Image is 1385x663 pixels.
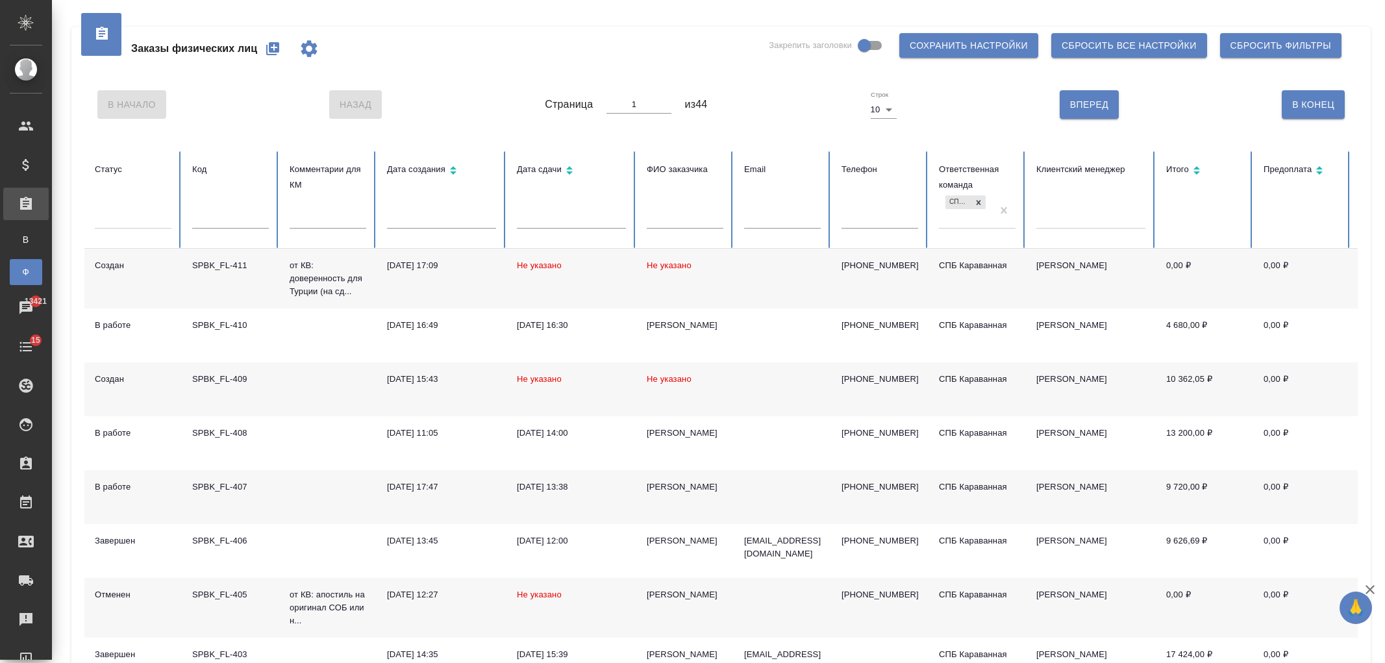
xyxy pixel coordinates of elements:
div: [DATE] 17:09 [387,259,496,272]
span: Сбросить фильтры [1230,38,1331,54]
p: [PHONE_NUMBER] [842,427,918,440]
td: [PERSON_NAME] [1026,578,1156,638]
div: [PERSON_NAME] [647,427,723,440]
span: Не указано [517,260,562,270]
div: [DATE] 12:00 [517,534,626,547]
span: Сбросить все настройки [1062,38,1197,54]
div: Код [192,162,269,177]
div: СПБ Караванная [939,534,1016,547]
div: СПБ Караванная [939,319,1016,332]
button: Сбросить фильтры [1220,33,1341,58]
td: [PERSON_NAME] [1026,416,1156,470]
div: Сортировка [387,162,496,181]
span: 🙏 [1345,594,1367,621]
div: [DATE] 17:47 [387,481,496,494]
div: [PERSON_NAME] [647,319,723,332]
span: Ф [16,266,36,279]
div: SPBK_FL-408 [192,427,269,440]
span: Сохранить настройки [910,38,1028,54]
span: Не указано [517,590,562,599]
td: 0,00 ₽ [1253,524,1351,578]
div: Ответственная команда [939,162,1016,193]
div: Клиентский менеджер [1036,162,1145,177]
div: SPBK_FL-409 [192,373,269,386]
div: Сортировка [1166,162,1243,181]
div: [DATE] 16:30 [517,319,626,332]
p: [PHONE_NUMBER] [842,588,918,601]
div: SPBK_FL-410 [192,319,269,332]
p: от КВ: апостиль на оригинал СОБ или н... [290,588,366,627]
td: [PERSON_NAME] [1026,362,1156,416]
span: В [16,233,36,246]
div: В работе [95,319,171,332]
span: из 44 [685,97,708,112]
p: от КВ: доверенность для Турции (на сд... [290,259,366,298]
button: Сохранить настройки [899,33,1038,58]
div: В работе [95,481,171,494]
td: [PERSON_NAME] [1026,524,1156,578]
div: Завершен [95,534,171,547]
div: СПБ Караванная [939,481,1016,494]
button: Создать [257,33,288,64]
a: Ф [10,259,42,285]
div: [PERSON_NAME] [647,648,723,661]
div: Email [744,162,821,177]
div: SPBK_FL-411 [192,259,269,272]
div: SPBK_FL-407 [192,481,269,494]
div: [DATE] 13:38 [517,481,626,494]
div: SPBK_FL-405 [192,588,269,601]
p: [PHONE_NUMBER] [842,319,918,332]
button: 🙏 [1340,592,1372,624]
span: 13421 [17,295,55,308]
div: Комментарии для КМ [290,162,366,193]
div: [DATE] 12:27 [387,588,496,601]
span: Не указано [517,374,562,384]
div: В работе [95,427,171,440]
span: Не указано [647,260,692,270]
div: [PERSON_NAME] [647,588,723,601]
span: Страница [545,97,593,112]
div: СПБ Караванная [939,648,1016,661]
div: [DATE] 14:00 [517,427,626,440]
td: 0,00 ₽ [1253,470,1351,524]
td: 10 362,05 ₽ [1156,362,1253,416]
a: В [10,227,42,253]
p: [EMAIL_ADDRESS][DOMAIN_NAME] [744,534,821,560]
div: SPBK_FL-403 [192,648,269,661]
div: SPBK_FL-406 [192,534,269,547]
span: 15 [23,334,48,347]
p: [PHONE_NUMBER] [842,259,918,272]
div: [DATE] 15:43 [387,373,496,386]
div: Телефон [842,162,918,177]
div: СПБ Караванная [939,427,1016,440]
div: Сортировка [1264,162,1340,181]
p: [PHONE_NUMBER] [842,373,918,386]
p: [PHONE_NUMBER] [842,481,918,494]
div: Статус [95,162,171,177]
div: [PERSON_NAME] [647,481,723,494]
div: [DATE] 15:39 [517,648,626,661]
td: 0,00 ₽ [1156,249,1253,308]
td: 13 200,00 ₽ [1156,416,1253,470]
div: Завершен [95,648,171,661]
button: Вперед [1060,90,1119,119]
div: СПБ Караванная [939,373,1016,386]
td: 0,00 ₽ [1253,362,1351,416]
span: Не указано [647,374,692,384]
a: 13421 [3,292,49,324]
td: [PERSON_NAME] [1026,249,1156,308]
a: 15 [3,331,49,363]
span: Вперед [1070,97,1108,113]
td: [PERSON_NAME] [1026,470,1156,524]
td: [PERSON_NAME] [1026,308,1156,362]
td: 0,00 ₽ [1253,249,1351,308]
div: ФИО заказчика [647,162,723,177]
div: [DATE] 14:35 [387,648,496,661]
div: СПБ Караванная [945,195,971,209]
div: [DATE] 16:49 [387,319,496,332]
label: Строк [871,92,888,98]
td: 0,00 ₽ [1253,416,1351,470]
div: Создан [95,259,171,272]
td: 9 720,00 ₽ [1156,470,1253,524]
td: 4 680,00 ₽ [1156,308,1253,362]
